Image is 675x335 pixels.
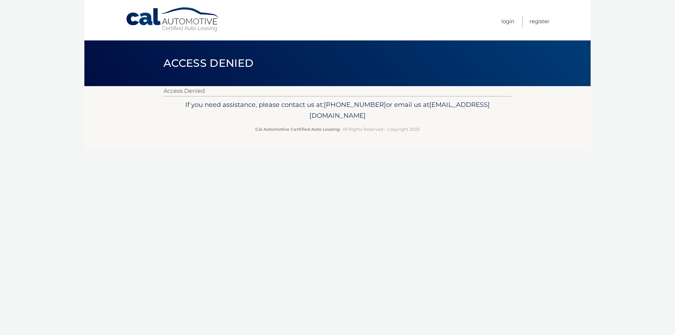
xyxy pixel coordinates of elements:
p: Access Denied [163,86,512,96]
strong: Cal Automotive Certified Auto Leasing [255,127,340,132]
a: Cal Automotive [126,7,220,32]
span: Access Denied [163,57,253,70]
a: Register [529,15,549,27]
p: - All Rights Reserved - Copyright 2025 [168,125,507,133]
p: If you need assistance, please contact us at: or email us at [168,99,507,122]
a: Login [501,15,514,27]
span: [PHONE_NUMBER] [324,101,386,109]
